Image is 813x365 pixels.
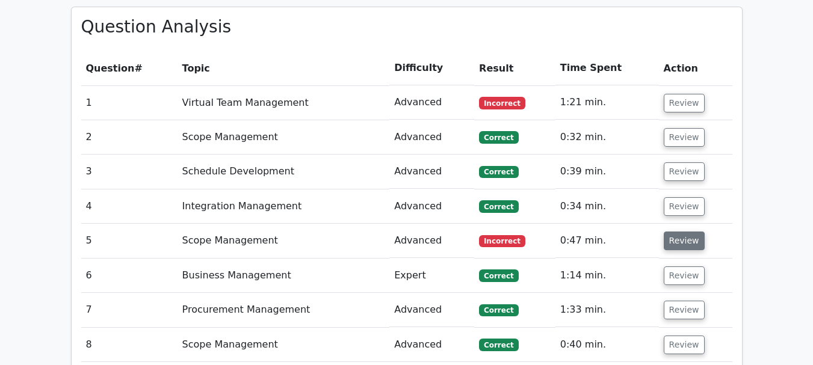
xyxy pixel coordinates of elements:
td: Business Management [178,259,390,293]
td: Advanced [389,328,474,362]
td: Procurement Management [178,293,390,327]
span: Correct [479,304,518,316]
td: Advanced [389,85,474,120]
td: Virtual Team Management [178,85,390,120]
td: 3 [81,155,178,189]
td: 6 [81,259,178,293]
td: 0:39 min. [555,155,659,189]
span: Incorrect [479,97,525,109]
td: 0:34 min. [555,189,659,224]
th: Action [659,51,732,85]
span: Correct [479,200,518,212]
td: Advanced [389,224,474,258]
td: Expert [389,259,474,293]
button: Review [664,162,705,181]
span: Correct [479,269,518,281]
td: Advanced [389,155,474,189]
td: 5 [81,224,178,258]
th: Difficulty [389,51,474,85]
th: Topic [178,51,390,85]
td: Scope Management [178,224,390,258]
button: Review [664,94,705,112]
button: Review [664,197,705,216]
th: Time Spent [555,51,659,85]
button: Review [664,266,705,285]
span: Question [86,63,135,74]
span: Correct [479,339,518,351]
th: # [81,51,178,85]
span: Correct [479,131,518,143]
td: 0:40 min. [555,328,659,362]
h3: Question Analysis [81,17,732,37]
button: Review [664,336,705,354]
td: 1:14 min. [555,259,659,293]
td: Schedule Development [178,155,390,189]
td: Integration Management [178,189,390,224]
td: 0:32 min. [555,120,659,155]
td: 8 [81,328,178,362]
td: 7 [81,293,178,327]
td: Scope Management [178,120,390,155]
td: Advanced [389,293,474,327]
td: 1 [81,85,178,120]
td: Advanced [389,120,474,155]
td: 1:33 min. [555,293,659,327]
td: 0:47 min. [555,224,659,258]
td: 1:21 min. [555,85,659,120]
button: Review [664,128,705,147]
th: Result [474,51,555,85]
button: Review [664,301,705,319]
td: Scope Management [178,328,390,362]
td: Advanced [389,189,474,224]
td: 2 [81,120,178,155]
td: 4 [81,189,178,224]
span: Incorrect [479,235,525,247]
span: Correct [479,166,518,178]
button: Review [664,232,705,250]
